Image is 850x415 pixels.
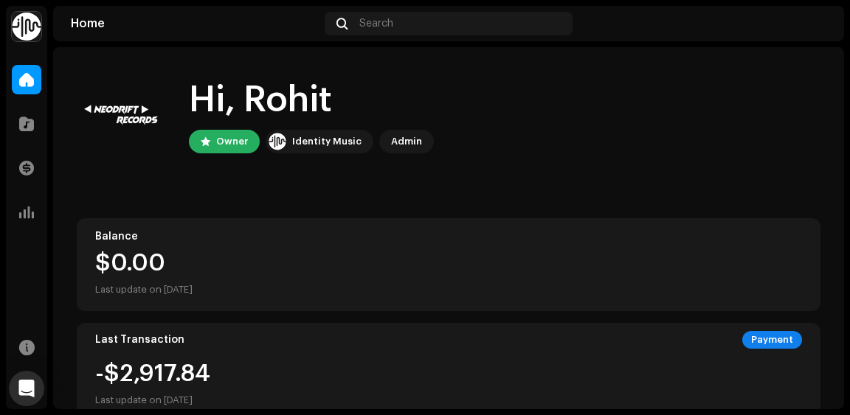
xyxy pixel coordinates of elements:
[95,391,210,409] div: Last update on [DATE]
[189,77,434,124] div: Hi, Rohit
[95,231,802,243] div: Balance
[77,71,165,159] img: 352b7ab3-9c02-4c1a-b183-efb4c443ac6b
[803,12,826,35] img: 352b7ab3-9c02-4c1a-b183-efb4c443ac6b
[95,281,802,299] div: Last update on [DATE]
[9,371,44,406] div: Open Intercom Messenger
[292,133,362,150] div: Identity Music
[95,334,184,346] div: Last Transaction
[77,218,820,311] re-o-card-value: Balance
[71,18,319,29] div: Home
[216,133,248,150] div: Owner
[359,18,393,29] span: Search
[269,133,286,150] img: 0f74c21f-6d1c-4dbc-9196-dbddad53419e
[742,331,802,349] div: Payment
[391,133,422,150] div: Admin
[12,12,41,41] img: 0f74c21f-6d1c-4dbc-9196-dbddad53419e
